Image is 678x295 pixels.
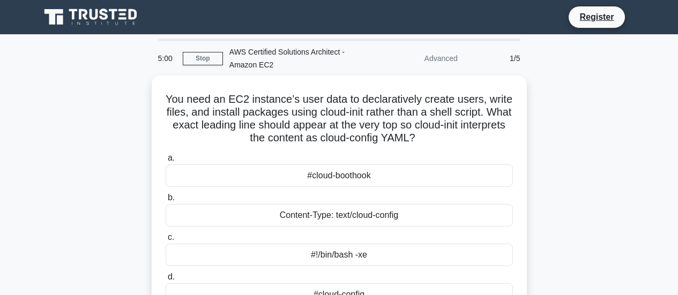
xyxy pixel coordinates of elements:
span: c. [168,232,174,241]
a: Register [573,10,620,24]
div: 5:00 [152,48,183,69]
div: Advanced [370,48,464,69]
h5: You need an EC2 instance’s user data to declaratively create users, write files, and install pack... [165,93,514,145]
div: Content-Type: text/cloud-config [166,204,513,226]
div: 1/5 [464,48,527,69]
div: #cloud-boothook [166,164,513,187]
span: b. [168,193,175,202]
span: a. [168,153,175,162]
div: #!/bin/bash -xe [166,244,513,266]
div: AWS Certified Solutions Architect - Amazon EC2 [223,41,370,75]
span: d. [168,272,175,281]
a: Stop [183,52,223,65]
